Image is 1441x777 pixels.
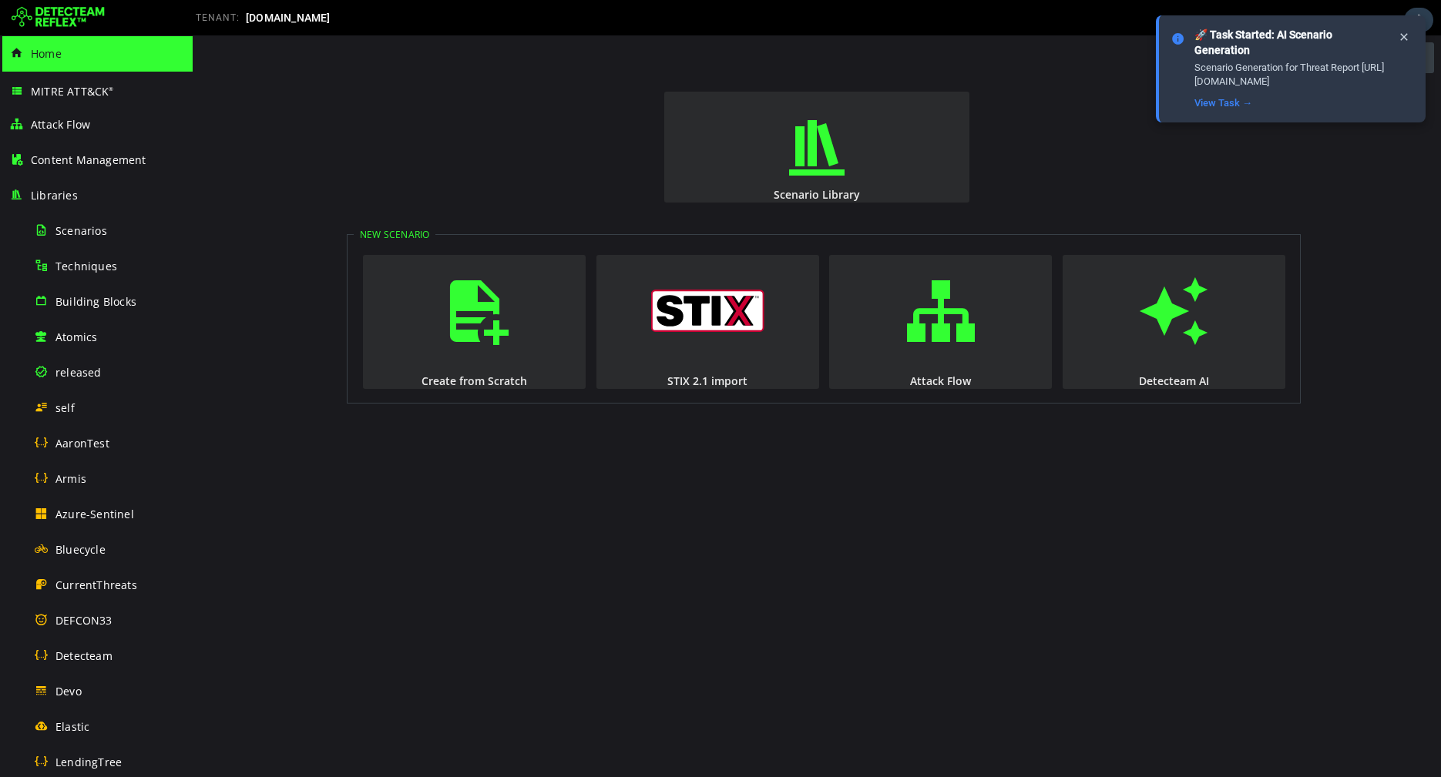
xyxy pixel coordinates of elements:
span: released [55,365,102,380]
div: Starting AI to create TTPs [1058,7,1241,39]
span: AaronTest [55,436,109,450]
img: logo_stix.svg [458,254,572,296]
img: Detecteam logo [12,5,105,30]
span: Detecteam [55,648,113,663]
span: TENANT: [196,12,240,23]
div: Scenario Library [470,152,778,166]
span: Scenarios [55,223,107,238]
a: View Task → [1194,97,1252,109]
span: Atomics [55,330,97,344]
span: CurrentThreats [55,578,137,592]
div: 🚀 Task Started: AI Scenario Generation [1194,28,1386,58]
div: STIX 2.1 import [402,338,628,353]
span: Building Blocks [55,294,136,309]
sup: ® [109,85,113,92]
div: Scenario Generation for Threat Report [URL][DOMAIN_NAME] [1194,61,1386,89]
span: Azure-Sentinel [55,507,134,521]
span: MITRE ATT&CK [31,84,114,99]
span: Armis [55,471,86,486]
div: Detecteam AI [868,338,1094,353]
span: [DOMAIN_NAME] [246,12,331,24]
span: Techniques [55,259,117,273]
legend: New Scenario [161,193,243,206]
button: STIX 2.1 import [404,219,626,353]
button: Detecteam AI [870,219,1093,353]
span: Libraries [31,188,78,203]
span: self [55,400,75,415]
button: Scenario Library [472,56,777,167]
span: Bluecycle [55,542,106,557]
span: LendingTree [55,755,122,769]
span: Elastic [55,719,89,734]
span: DEFCON33 [55,613,113,628]
button: Attack Flow [637,219,859,353]
span: Devo [55,684,82,698]
div: Create from Scratch [169,338,395,353]
span: Attack Flow [31,117,90,132]
span: Home [31,46,62,61]
span: Content Management [31,152,146,167]
button: Create from Scratch [170,219,393,353]
div: Task Notifications [1404,8,1433,32]
div: Attack Flow [635,338,861,353]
